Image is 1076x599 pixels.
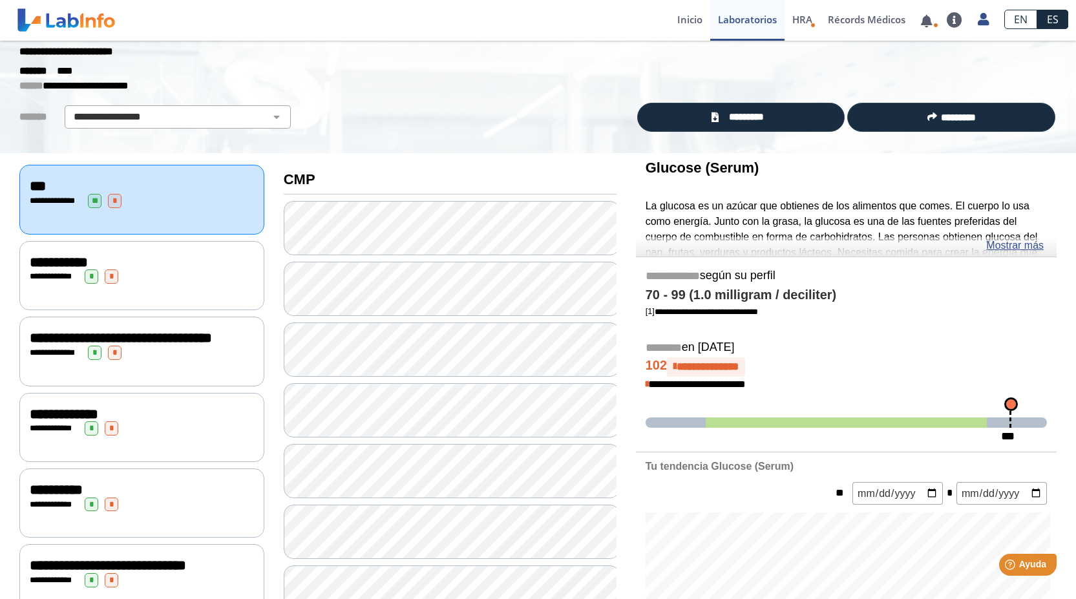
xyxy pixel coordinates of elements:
[646,461,794,472] b: Tu tendencia Glucose (Serum)
[852,482,943,505] input: mm/dd/yyyy
[961,549,1062,585] iframe: Help widget launcher
[1037,10,1068,29] a: ES
[646,357,1047,377] h4: 102
[792,13,812,26] span: HRA
[1004,10,1037,29] a: EN
[646,198,1047,291] p: La glucosa es un azúcar que obtienes de los alimentos que comes. El cuerpo lo usa como energía. J...
[284,171,315,187] b: CMP
[646,160,759,176] b: Glucose (Serum)
[646,288,1047,303] h4: 70 - 99 (1.0 milligram / deciliter)
[956,482,1047,505] input: mm/dd/yyyy
[986,238,1044,253] a: Mostrar más
[646,269,1047,284] h5: según su perfil
[646,306,758,316] a: [1]
[646,341,1047,355] h5: en [DATE]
